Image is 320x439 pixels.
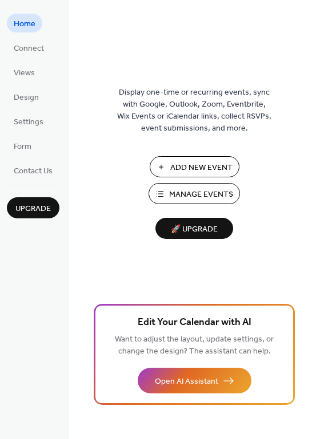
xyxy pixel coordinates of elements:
[162,222,226,237] span: 🚀 Upgrade
[14,18,35,30] span: Home
[138,315,251,331] span: Edit Your Calendar with AI
[115,332,274,359] span: Want to adjust the layout, update settings, or change the design? The assistant can help.
[7,87,46,106] a: Design
[117,87,271,135] span: Display one-time or recurring events, sync with Google, Outlook, Zoom, Eventbrite, Wix Events or ...
[7,112,50,131] a: Settings
[7,38,51,57] a: Connect
[7,14,42,32] a: Home
[14,141,31,153] span: Form
[7,136,38,155] a: Form
[15,203,51,215] span: Upgrade
[14,67,35,79] span: Views
[155,376,218,388] span: Open AI Assistant
[14,43,44,55] span: Connect
[14,92,39,104] span: Design
[14,116,43,128] span: Settings
[155,218,233,239] button: 🚀 Upgrade
[169,189,233,201] span: Manage Events
[138,368,251,393] button: Open AI Assistant
[170,162,233,174] span: Add New Event
[149,183,240,204] button: Manage Events
[7,161,59,180] a: Contact Us
[14,165,53,177] span: Contact Us
[7,63,42,82] a: Views
[150,156,239,177] button: Add New Event
[7,197,59,218] button: Upgrade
